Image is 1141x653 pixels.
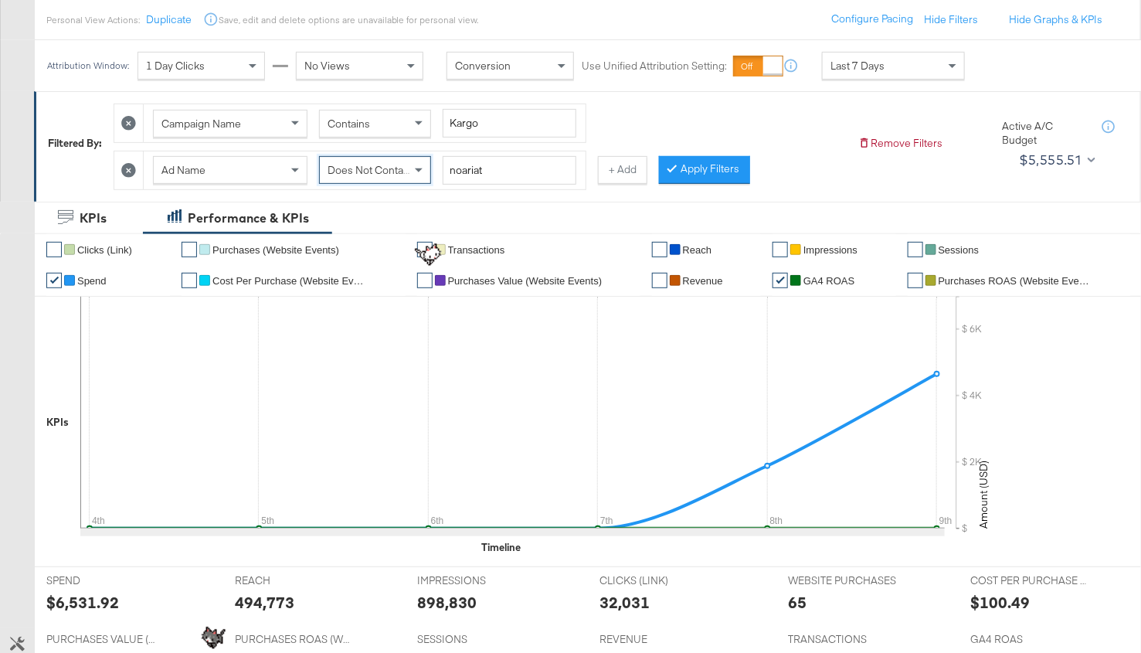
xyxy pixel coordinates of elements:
button: Hide Filters [924,12,978,27]
input: Enter a search term [443,156,576,185]
label: Use Unified Attribution Setting: [582,59,727,73]
span: Ad Name [161,163,205,177]
div: Save, edit and delete options are unavailable for personal view. [219,14,479,26]
span: REACH [235,573,351,588]
div: KPIs [46,415,69,430]
span: Campaign Name [161,117,241,131]
span: GA4 ROAS [970,632,1086,647]
button: Duplicate [146,12,192,27]
span: Clicks (Link) [77,244,132,256]
div: $6,531.92 [46,591,119,614]
div: 494,773 [235,591,294,614]
span: CLICKS (LINK) [599,573,715,588]
span: REVENUE [599,632,715,647]
span: Purchases ROAS (Website Events) [939,275,1093,287]
div: Filtered By: [48,136,102,151]
span: No Views [304,59,350,73]
a: ✔ [652,242,667,257]
a: ✔ [652,273,667,288]
span: Cost Per Purchase (Website Events) [212,275,367,287]
span: IMPRESSIONS [417,573,533,588]
div: 65 [788,591,807,614]
div: Timeline [481,540,521,555]
button: Hide Graphs & KPIs [1009,12,1102,27]
div: Active A/C Budget [1002,119,1087,148]
button: $5,555.51 [1013,148,1099,172]
span: SPEND [46,573,162,588]
button: Apply Filters [659,156,750,184]
span: Does Not Contain [328,163,412,177]
span: Purchases Value (Website Events) [448,275,603,287]
span: WEBSITE PURCHASES [788,573,904,588]
a: ✔ [182,242,197,257]
span: Last 7 Days [830,59,885,73]
a: ✔ [46,273,62,288]
div: 898,830 [417,591,477,614]
span: TRANSACTIONS [788,632,904,647]
span: Reach [683,244,712,256]
span: Impressions [803,244,857,256]
a: ✔ [417,273,433,288]
span: SESSIONS [417,632,533,647]
span: Revenue [683,275,723,287]
span: COST PER PURCHASE (WEBSITE EVENTS) [970,573,1086,588]
button: Remove Filters [858,136,942,151]
a: ✔ [46,242,62,257]
span: GA4 ROAS [803,275,854,287]
div: $5,555.51 [1019,148,1082,172]
button: Configure Pacing [820,5,924,33]
div: Personal View Actions: [46,14,140,26]
div: 32,031 [599,591,650,614]
span: Sessions [939,244,980,256]
div: $100.49 [970,591,1030,614]
text: Amount (USD) [976,461,990,529]
span: PURCHASES ROAS (WEBSITE EVENTS) [235,632,351,647]
input: Enter a search term [443,109,576,138]
button: + Add [598,156,647,184]
div: Attribution Window: [46,60,130,71]
a: ✔ [773,242,788,257]
span: 1 Day Clicks [146,59,205,73]
span: Contains [328,117,370,131]
div: Performance & KPIs [188,209,309,227]
a: ✔ [773,273,788,288]
img: mhvPgWaj3LD1RbUArAHeDw967hpQU1C+itJ8D2ce5eQqwklEZ4MeIrm0sJTtfzOTUCSkLsAFUMQaHgWTy16sQDLkp7kiy2o7W... [410,236,449,275]
a: ✔ [908,273,923,288]
span: Transactions [448,244,505,256]
div: KPIs [80,209,107,227]
span: Spend [77,275,107,287]
span: PURCHASES VALUE (WEBSITE EVENTS) [46,632,162,647]
a: ✔ [908,242,923,257]
a: ✔ [182,273,197,288]
span: Conversion [455,59,511,73]
span: Purchases (Website Events) [212,244,339,256]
